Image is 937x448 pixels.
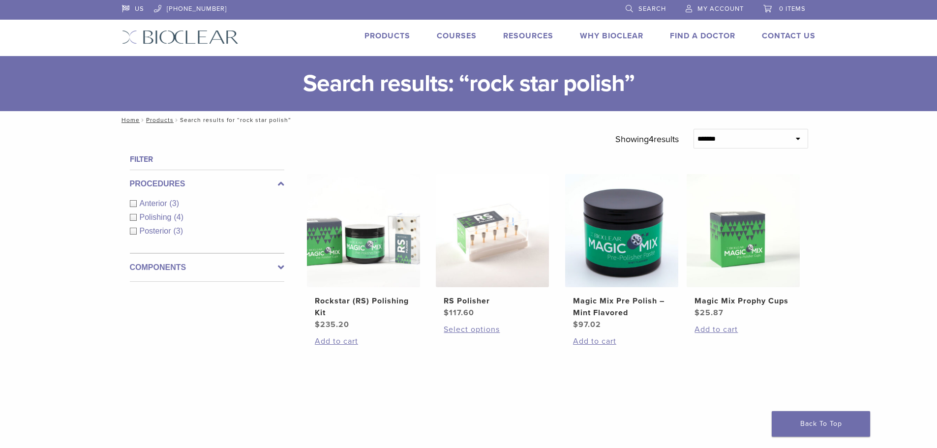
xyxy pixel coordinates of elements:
[174,227,183,235] span: (3)
[695,308,724,318] bdi: 25.87
[115,111,823,129] nav: Search results for “rock star polish”
[695,308,700,318] span: $
[315,295,412,319] h2: Rockstar (RS) Polishing Kit
[435,174,550,319] a: RS PolisherRS Polisher $117.60
[140,227,174,235] span: Posterior
[364,31,410,41] a: Products
[670,31,735,41] a: Find A Doctor
[580,31,643,41] a: Why Bioclear
[695,295,792,307] h2: Magic Mix Prophy Cups
[140,118,146,122] span: /
[122,30,239,44] img: Bioclear
[565,174,679,330] a: Magic Mix Pre Polish - Mint FlavoredMagic Mix Pre Polish – Mint Flavored $97.02
[503,31,553,41] a: Resources
[573,335,670,347] a: Add to cart: “Magic Mix Pre Polish - Mint Flavored”
[695,324,792,335] a: Add to cart: “Magic Mix Prophy Cups”
[315,335,412,347] a: Add to cart: “Rockstar (RS) Polishing Kit”
[170,199,180,208] span: (3)
[174,213,183,221] span: (4)
[687,174,800,287] img: Magic Mix Prophy Cups
[130,262,284,273] label: Components
[779,5,806,13] span: 0 items
[130,178,284,190] label: Procedures
[130,153,284,165] h4: Filter
[444,308,449,318] span: $
[307,174,420,287] img: Rockstar (RS) Polishing Kit
[315,320,320,329] span: $
[762,31,816,41] a: Contact Us
[573,320,601,329] bdi: 97.02
[436,174,549,287] img: RS Polisher
[686,174,801,319] a: Magic Mix Prophy CupsMagic Mix Prophy Cups $25.87
[315,320,349,329] bdi: 235.20
[772,411,870,437] a: Back To Top
[565,174,678,287] img: Magic Mix Pre Polish - Mint Flavored
[444,324,541,335] a: Select options for “RS Polisher”
[140,199,170,208] span: Anterior
[697,5,744,13] span: My Account
[638,5,666,13] span: Search
[649,134,654,145] span: 4
[444,308,474,318] bdi: 117.60
[306,174,421,330] a: Rockstar (RS) Polishing KitRockstar (RS) Polishing Kit $235.20
[615,129,679,149] p: Showing results
[119,117,140,123] a: Home
[437,31,477,41] a: Courses
[140,213,174,221] span: Polishing
[174,118,180,122] span: /
[444,295,541,307] h2: RS Polisher
[573,295,670,319] h2: Magic Mix Pre Polish – Mint Flavored
[573,320,578,329] span: $
[146,117,174,123] a: Products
